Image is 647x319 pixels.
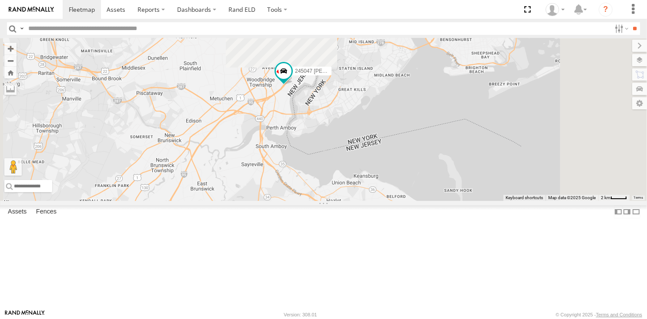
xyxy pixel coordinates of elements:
[5,310,45,319] a: Visit our Website
[4,43,17,54] button: Zoom in
[4,67,17,78] button: Zoom Home
[4,158,22,176] button: Drag Pegman onto the map to open Street View
[556,312,642,317] div: © Copyright 2025 -
[611,22,630,35] label: Search Filter Options
[4,83,17,95] label: Measure
[3,206,31,218] label: Assets
[295,68,356,74] span: 245047 [PERSON_NAME]
[548,195,596,200] span: Map data ©2025 Google
[634,196,643,200] a: Terms (opens in new tab)
[596,312,642,317] a: Terms and Conditions
[599,3,613,17] i: ?
[506,195,543,201] button: Keyboard shortcuts
[632,97,647,109] label: Map Settings
[598,195,630,201] button: Map Scale: 2 km per 34 pixels
[632,205,640,218] label: Hide Summary Table
[623,205,631,218] label: Dock Summary Table to the Right
[4,54,17,67] button: Zoom out
[32,206,61,218] label: Fences
[601,195,610,200] span: 2 km
[18,22,25,35] label: Search Query
[543,3,568,16] div: Dale Gerhard
[9,7,54,13] img: rand-logo.svg
[284,312,317,317] div: Version: 308.01
[614,205,623,218] label: Dock Summary Table to the Left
